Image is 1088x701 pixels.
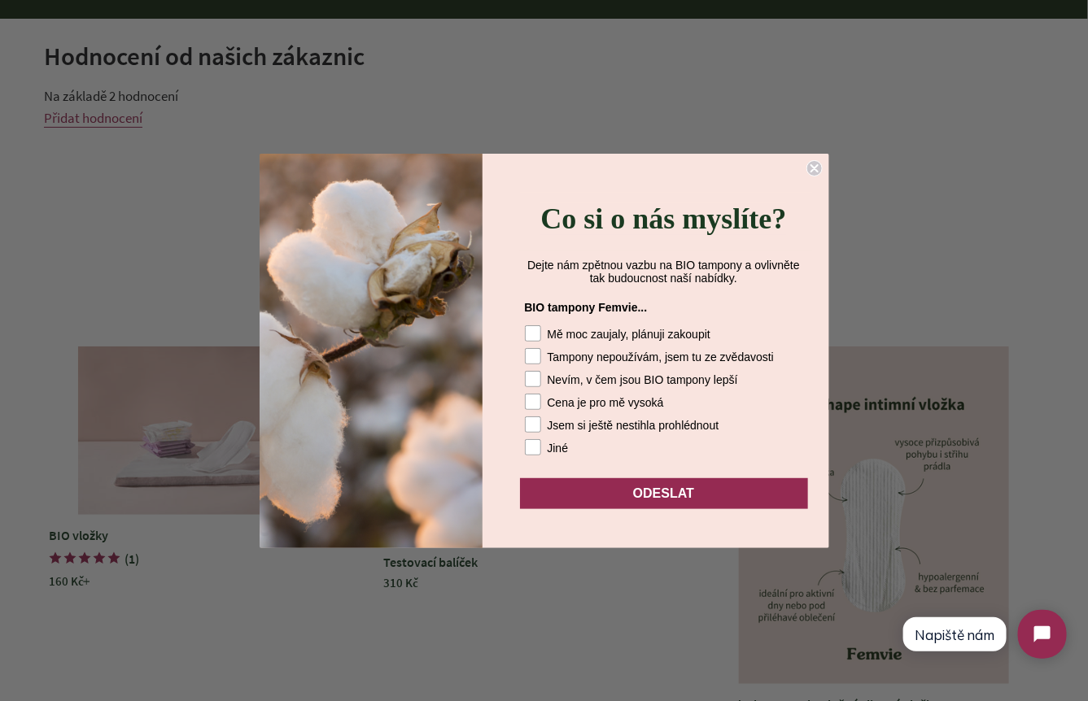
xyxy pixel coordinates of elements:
[548,373,738,386] div: Nevím, v čem jsou BIO tampony lepší
[525,301,648,319] legend: BIO tampony Femvie...
[540,202,786,235] span: Co si o nás myslíte?
[548,350,775,364] div: Tampony nepoužívám, jsem tu ze zvědavosti
[520,478,808,509] button: ODESLAT
[548,442,569,455] div: Jiné
[527,259,800,285] span: Dejte nám zpětnou vazbu na BIO tampony a ovlivněte tak budoucnost naší nabídky.
[548,419,719,432] div: Jsem si ještě nestihla prohlédnout
[548,328,711,341] div: Mě moc zaujaly, plánuji zakoupit
[806,160,823,176] button: Close dialog
[548,396,664,409] div: Cena je pro mě vysoká
[888,596,1081,673] iframe: Tidio Chat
